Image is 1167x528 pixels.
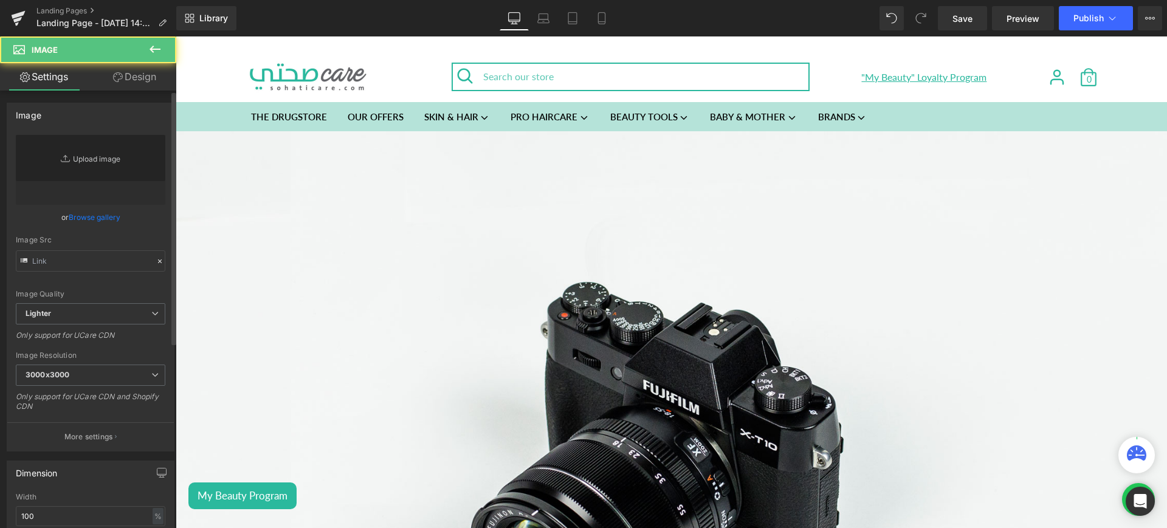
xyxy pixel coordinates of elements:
a: Preview [992,6,1054,30]
button: More [1138,6,1162,30]
div: Only support for UCare CDN [16,331,165,348]
span: 0 [901,39,926,47]
button: More settings [7,422,174,451]
a: BABY & MOTHER [525,66,631,95]
a: "My Beauty" Loyalty Program [683,35,811,46]
div: Width [16,493,165,501]
b: Lighter [26,309,51,318]
div: Image Resolution [16,351,165,360]
div: Dimension [16,461,58,478]
button: My Beauty Program [13,446,121,473]
input: auto [16,506,165,526]
a: Tablet [558,6,587,30]
a: Landing Pages [36,6,176,16]
a: Desktop [500,6,529,30]
a: OUR OFFERS [163,66,237,95]
span: Landing Page - [DATE] 14:27:51 [36,18,153,28]
a: New Library [176,6,236,30]
p: More settings [64,431,113,442]
span: Save [952,12,972,25]
button: Publish [1059,6,1133,30]
input: Search our store [277,27,633,53]
span: Library [199,13,228,24]
div: Image Src [16,236,165,244]
a: BRANDS [633,66,701,95]
b: 3000x3000 [26,370,69,379]
div: Only support for UCare CDN and Shopify CDN [16,392,165,419]
a: Mobile [587,6,616,30]
div: Open Intercom Messenger [1126,487,1155,516]
div: Image [16,103,41,120]
img: Sohati Care [66,25,200,57]
span: Preview [1007,12,1039,25]
button: Undo [880,6,904,30]
div: % [153,508,164,524]
a: SKIN & HAIR [239,66,324,95]
a: THE DRUGSTORE [66,66,160,95]
a: Browse gallery [69,207,120,228]
div: or [16,211,165,224]
a: BEAUTY TOOLS [425,66,523,95]
a: Design [91,63,179,91]
button: Redo [909,6,933,30]
span: Image [32,45,58,55]
div: Image Quality [16,290,165,298]
input: Link [16,250,165,272]
a: 0 [901,30,925,42]
span: Publish [1073,13,1104,23]
a: PRO HAIRCARE [326,66,423,95]
a: Laptop [529,6,558,30]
